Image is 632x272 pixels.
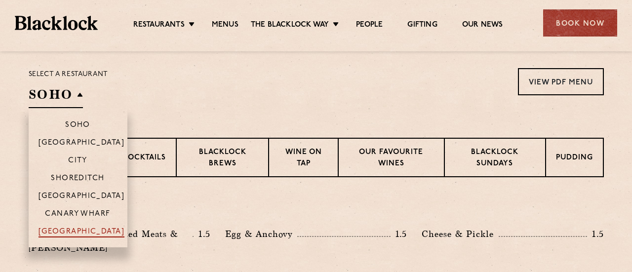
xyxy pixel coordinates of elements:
[225,227,297,241] p: Egg & Anchovy
[65,121,90,131] p: Soho
[462,20,503,31] a: Our News
[45,210,110,220] p: Canary Wharf
[29,68,108,81] p: Select a restaurant
[556,153,593,165] p: Pudding
[251,20,329,31] a: The Blacklock Way
[518,68,604,95] a: View PDF Menu
[29,86,83,108] h2: SOHO
[39,139,125,149] p: [GEOGRAPHIC_DATA]
[39,228,125,237] p: [GEOGRAPHIC_DATA]
[407,20,437,31] a: Gifting
[455,147,535,170] p: Blacklock Sundays
[15,16,98,30] img: BL_Textured_Logo-footer-cropped.svg
[587,228,604,240] p: 1.5
[39,192,125,202] p: [GEOGRAPHIC_DATA]
[543,9,617,37] div: Book Now
[279,147,327,170] p: Wine on Tap
[422,227,499,241] p: Cheese & Pickle
[68,156,87,166] p: City
[356,20,383,31] a: People
[212,20,238,31] a: Menus
[133,20,185,31] a: Restaurants
[391,228,407,240] p: 1.5
[194,228,210,240] p: 1.5
[187,147,259,170] p: Blacklock Brews
[349,147,434,170] p: Our favourite wines
[122,153,166,165] p: Cocktails
[29,202,604,215] h3: Pre Chop Bites
[51,174,105,184] p: Shoreditch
